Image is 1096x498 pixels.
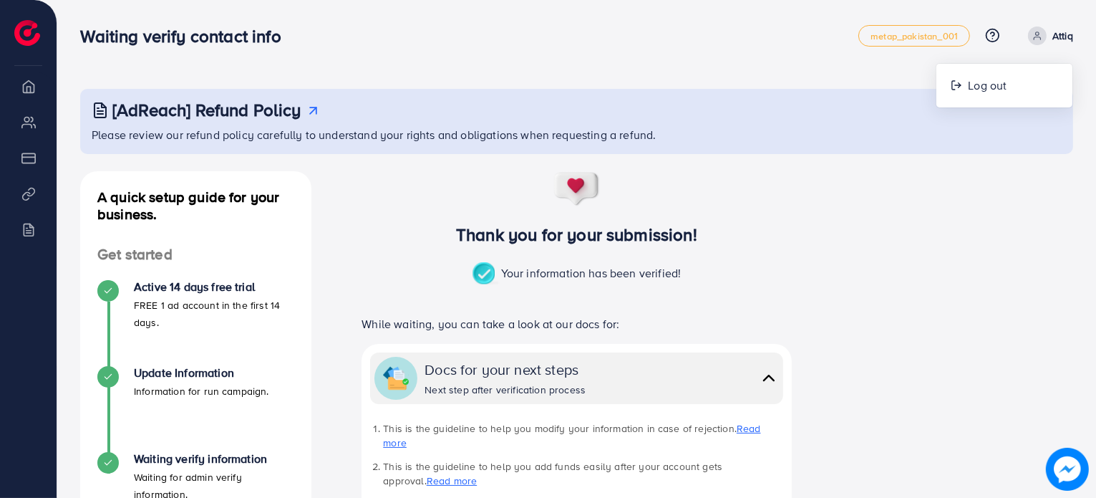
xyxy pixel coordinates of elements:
[425,383,586,397] div: Next step after verification process
[858,25,970,47] a: metap_pakistan_001
[383,459,782,489] li: This is the guideline to help you add funds easily after your account gets approval.
[383,421,760,450] a: Read more
[553,171,601,207] img: success
[134,280,294,294] h4: Active 14 days free trial
[134,383,269,400] p: Information for run campaign.
[425,359,586,380] div: Docs for your next steps
[80,246,311,264] h4: Get started
[1046,448,1089,491] img: image
[362,315,791,332] p: While waiting, you can take a look at our docs for:
[968,77,1007,94] span: Log out
[134,297,294,331] p: FREE 1 ad account in the first 14 days.
[80,366,311,452] li: Update Information
[472,262,501,287] img: success
[134,366,269,380] h4: Update Information
[427,474,477,488] a: Read more
[80,188,311,223] h4: A quick setup guide for your business.
[134,452,294,466] h4: Waiting verify information
[383,421,782,451] li: This is the guideline to help you modify your information in case of rejection.
[1052,27,1073,44] p: Attiq
[936,63,1073,108] ul: Attiq
[338,224,815,245] h3: Thank you for your submission!
[472,262,682,287] p: Your information has been verified!
[759,368,779,388] img: collapse
[80,26,292,47] h3: Waiting verify contact info
[92,126,1065,143] p: Please review our refund policy carefully to understand your rights and obligations when requesti...
[80,280,311,366] li: Active 14 days free trial
[871,32,958,41] span: metap_pakistan_001
[112,100,301,120] h3: [AdReach] Refund Policy
[1022,27,1073,45] a: Attiq
[14,20,40,46] img: logo
[383,365,409,391] img: collapse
